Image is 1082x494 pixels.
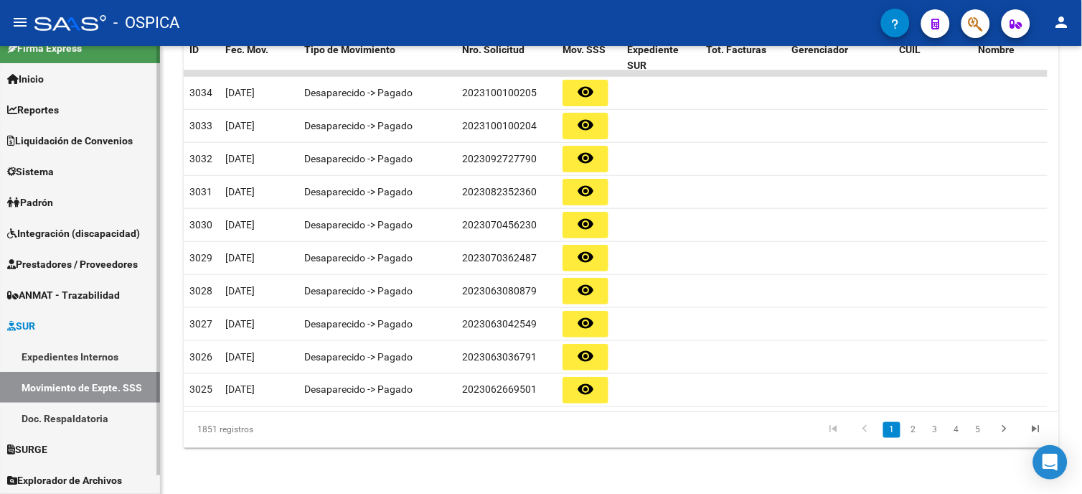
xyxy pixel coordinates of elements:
[905,422,922,438] a: 2
[304,318,413,330] span: Desaparecido -> Pagado
[557,34,621,82] datatable-header-cell: Mov. SSS
[462,44,524,55] span: Nro. Solicitud
[462,186,537,197] span: 2023082352360
[189,186,212,197] span: 3031
[7,442,47,457] span: SURGE
[304,351,413,363] span: Desaparecido -> Pagado
[189,44,199,55] span: ID
[926,422,944,438] a: 3
[462,120,537,131] span: 2023100100204
[220,34,298,82] datatable-header-cell: Fec. Mov.
[304,252,413,264] span: Desaparecido -> Pagado
[225,252,255,264] span: [DATE]
[189,384,212,396] span: 3025
[700,34,786,82] datatable-header-cell: Tot. Facturas
[903,418,924,442] li: page 2
[189,285,212,297] span: 3028
[189,219,212,230] span: 3030
[189,153,212,164] span: 3032
[304,384,413,396] span: Desaparecido -> Pagado
[189,87,212,98] span: 3034
[924,418,946,442] li: page 3
[113,7,179,39] span: - OSPICA
[462,219,537,230] span: 2023070456230
[462,318,537,330] span: 2023063042549
[7,133,133,149] span: Liquidación de Convenios
[225,120,255,131] span: [DATE]
[456,34,557,82] datatable-header-cell: Nro. Solicitud
[577,348,594,365] mat-icon: remove_red_eye
[304,120,413,131] span: Desaparecido -> Pagado
[462,384,537,396] span: 2023062669501
[7,102,59,118] span: Reportes
[225,186,255,197] span: [DATE]
[577,215,594,233] mat-icon: remove_red_eye
[304,186,413,197] span: Desaparecido -> Pagado
[967,418,989,442] li: page 5
[225,318,255,330] span: [DATE]
[189,351,212,363] span: 3026
[7,164,54,180] span: Sistema
[577,83,594,101] mat-icon: remove_red_eye
[11,14,29,31] mat-icon: menu
[1053,14,1071,31] mat-icon: person
[979,44,1015,55] span: Nombre
[792,44,849,55] span: Gerenciador
[7,472,122,488] span: Explorador de Archivos
[304,44,395,55] span: Tipo de Movimiento
[225,153,255,164] span: [DATE]
[304,87,413,98] span: Desaparecido -> Pagado
[304,219,413,230] span: Desaparecido -> Pagado
[189,318,212,330] span: 3027
[1022,422,1050,438] a: go to last page
[946,418,967,442] li: page 4
[7,256,138,272] span: Prestadores / Proveedores
[225,384,255,396] span: [DATE]
[225,285,255,297] span: [DATE]
[225,219,255,230] span: [DATE]
[577,281,594,299] mat-icon: remove_red_eye
[577,381,594,398] mat-icon: remove_red_eye
[7,40,82,56] span: Firma Express
[881,418,903,442] li: page 1
[7,195,53,210] span: Padrón
[462,87,537,98] span: 2023100100205
[706,44,766,55] span: Tot. Facturas
[7,71,44,87] span: Inicio
[969,422,987,438] a: 5
[7,318,35,334] span: SUR
[820,422,847,438] a: go to first page
[7,287,120,303] span: ANMAT - Trazabilidad
[184,412,357,448] div: 1851 registros
[852,422,879,438] a: go to previous page
[894,34,973,82] datatable-header-cell: CUIL
[225,44,268,55] span: Fec. Mov.
[577,149,594,167] mat-icon: remove_red_eye
[577,116,594,134] mat-icon: remove_red_eye
[621,34,700,82] datatable-header-cell: Expediente SUR
[7,225,140,241] span: Integración (discapacidad)
[948,422,965,438] a: 4
[189,120,212,131] span: 3033
[577,182,594,200] mat-icon: remove_red_eye
[304,153,413,164] span: Desaparecido -> Pagado
[189,252,212,264] span: 3029
[225,351,255,363] span: [DATE]
[786,34,894,82] datatable-header-cell: Gerenciador
[304,285,413,297] span: Desaparecido -> Pagado
[462,153,537,164] span: 2023092727790
[900,44,921,55] span: CUIL
[973,34,1059,82] datatable-header-cell: Nombre
[462,351,537,363] span: 2023063036791
[577,314,594,332] mat-icon: remove_red_eye
[563,44,606,55] span: Mov. SSS
[462,252,537,264] span: 2023070362487
[298,34,456,82] datatable-header-cell: Tipo de Movimiento
[1033,445,1068,480] div: Open Intercom Messenger
[577,248,594,266] mat-icon: remove_red_eye
[462,285,537,297] span: 2023063080879
[991,422,1018,438] a: go to next page
[883,422,900,438] a: 1
[184,34,220,82] datatable-header-cell: ID
[225,87,255,98] span: [DATE]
